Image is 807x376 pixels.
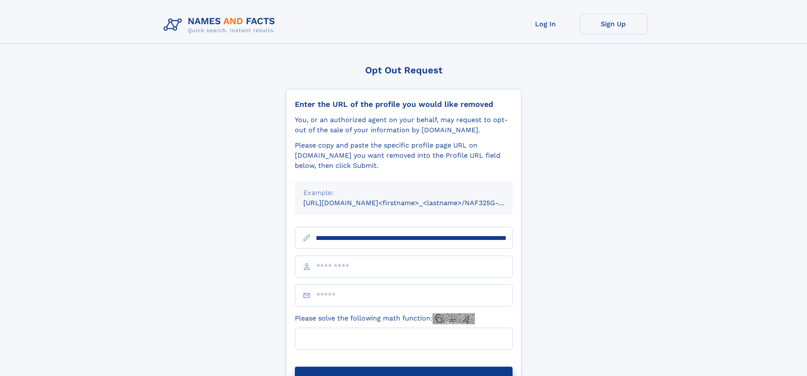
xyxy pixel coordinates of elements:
[295,115,513,135] div: You, or an authorized agent on your behalf, may request to opt-out of the sale of your informatio...
[286,65,521,75] div: Opt Out Request
[580,14,647,34] a: Sign Up
[295,313,475,324] label: Please solve the following math function:
[512,14,580,34] a: Log In
[303,199,529,207] small: [URL][DOMAIN_NAME]<firstname>_<lastname>/NAF325G-xxxxxxxx
[303,188,504,198] div: Example:
[295,140,513,171] div: Please copy and paste the specific profile page URL on [DOMAIN_NAME] you want removed into the Pr...
[160,14,282,36] img: Logo Names and Facts
[295,100,513,109] div: Enter the URL of the profile you would like removed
